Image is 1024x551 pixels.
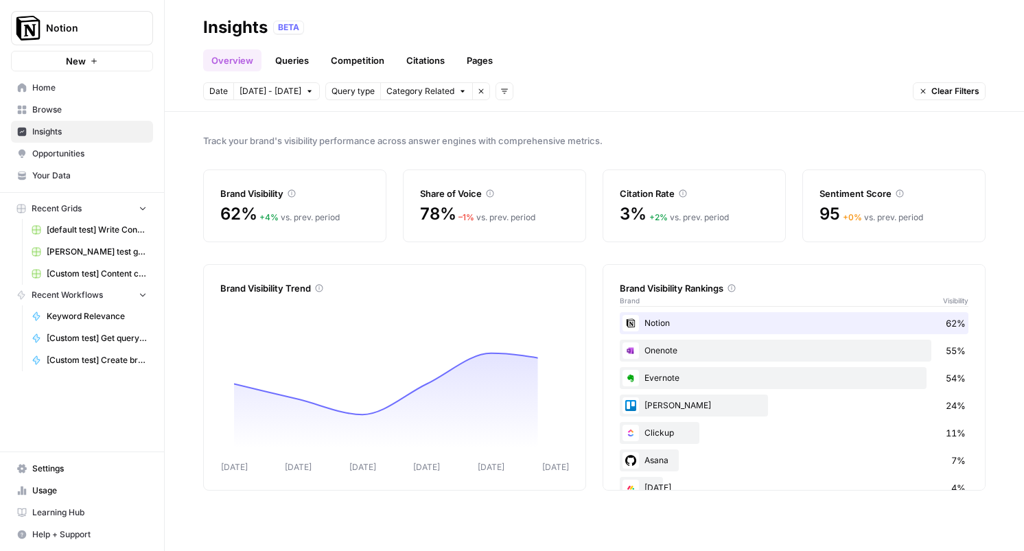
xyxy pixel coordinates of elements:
[11,165,153,187] a: Your Data
[25,219,153,241] a: [default test] Write Content Briefs
[620,187,769,200] div: Citation Rate
[843,212,862,222] span: + 0 %
[620,312,968,334] div: Notion
[11,99,153,121] a: Browse
[203,49,261,71] a: Overview
[259,212,279,222] span: + 4 %
[66,54,86,68] span: New
[25,305,153,327] a: Keyword Relevance
[622,480,639,496] img: j0006o4w6wdac5z8yzb60vbgsr6k
[32,148,147,160] span: Opportunities
[649,212,668,222] span: + 2 %
[620,295,640,306] span: Brand
[458,49,501,71] a: Pages
[11,458,153,480] a: Settings
[413,462,440,472] tspan: [DATE]
[32,484,147,497] span: Usage
[620,477,968,499] div: [DATE]
[11,524,153,546] button: Help + Support
[620,449,968,471] div: Asana
[32,289,103,301] span: Recent Workflows
[25,349,153,371] a: [Custom test] Create briefs from query inputs
[203,16,268,38] div: Insights
[819,187,968,200] div: Sentiment Score
[946,371,966,385] span: 54%
[16,16,40,40] img: Notion Logo
[649,211,729,224] div: vs. prev. period
[259,211,340,224] div: vs. prev. period
[209,85,228,97] span: Date
[273,21,304,34] div: BETA
[11,285,153,305] button: Recent Workflows
[203,134,986,148] span: Track your brand's visibility performance across answer engines with comprehensive metrics.
[11,121,153,143] a: Insights
[946,399,966,412] span: 24%
[220,281,569,295] div: Brand Visibility Trend
[11,502,153,524] a: Learning Hub
[843,211,923,224] div: vs. prev. period
[349,462,376,472] tspan: [DATE]
[622,342,639,359] img: 6ujo9ap59rgquh9d29qd8zxjc546
[46,21,129,35] span: Notion
[11,11,153,45] button: Workspace: Notion
[458,211,535,224] div: vs. prev. period
[398,49,453,71] a: Citations
[323,49,393,71] a: Competition
[32,126,147,138] span: Insights
[620,367,968,389] div: Evernote
[620,340,968,362] div: Onenote
[220,187,369,200] div: Brand Visibility
[913,82,986,100] button: Clear Filters
[331,85,375,97] span: Query type
[943,295,968,306] span: Visibility
[946,344,966,357] span: 55%
[622,425,639,441] img: nyvnio03nchgsu99hj5luicuvesv
[951,481,966,495] span: 4%
[931,85,979,97] span: Clear Filters
[951,454,966,467] span: 7%
[542,462,569,472] tspan: [DATE]
[620,203,647,225] span: 3%
[32,202,82,215] span: Recent Grids
[32,528,147,541] span: Help + Support
[32,104,147,116] span: Browse
[420,203,456,225] span: 78%
[32,169,147,182] span: Your Data
[285,462,312,472] tspan: [DATE]
[25,263,153,285] a: [Custom test] Content creation flow
[25,241,153,263] a: [PERSON_NAME] test grid
[25,327,153,349] a: [Custom test] Get query fanout from topic
[47,268,147,280] span: [Custom test] Content creation flow
[478,462,504,472] tspan: [DATE]
[32,506,147,519] span: Learning Hub
[819,203,840,225] span: 95
[32,462,147,475] span: Settings
[47,310,147,323] span: Keyword Relevance
[221,462,248,472] tspan: [DATE]
[458,212,474,222] span: – 1 %
[11,480,153,502] a: Usage
[386,85,454,97] span: Category Related
[47,354,147,366] span: [Custom test] Create briefs from query inputs
[47,224,147,236] span: [default test] Write Content Briefs
[620,422,968,444] div: Clickup
[267,49,317,71] a: Queries
[11,51,153,71] button: New
[622,397,639,414] img: dsapf59eflvgghzeeaxzhlzx3epe
[620,281,968,295] div: Brand Visibility Rankings
[622,452,639,469] img: 2v783w8gft8p3s5e5pppmgj66tpp
[946,316,966,330] span: 62%
[32,82,147,94] span: Home
[622,315,639,331] img: vdittyzr50yvc6bia2aagny4s5uj
[220,203,257,225] span: 62%
[380,82,472,100] button: Category Related
[47,246,147,258] span: [PERSON_NAME] test grid
[240,85,301,97] span: [DATE] - [DATE]
[47,332,147,344] span: [Custom test] Get query fanout from topic
[420,187,569,200] div: Share of Voice
[11,198,153,219] button: Recent Grids
[620,395,968,417] div: [PERSON_NAME]
[946,426,966,440] span: 11%
[11,143,153,165] a: Opportunities
[233,82,320,100] button: [DATE] - [DATE]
